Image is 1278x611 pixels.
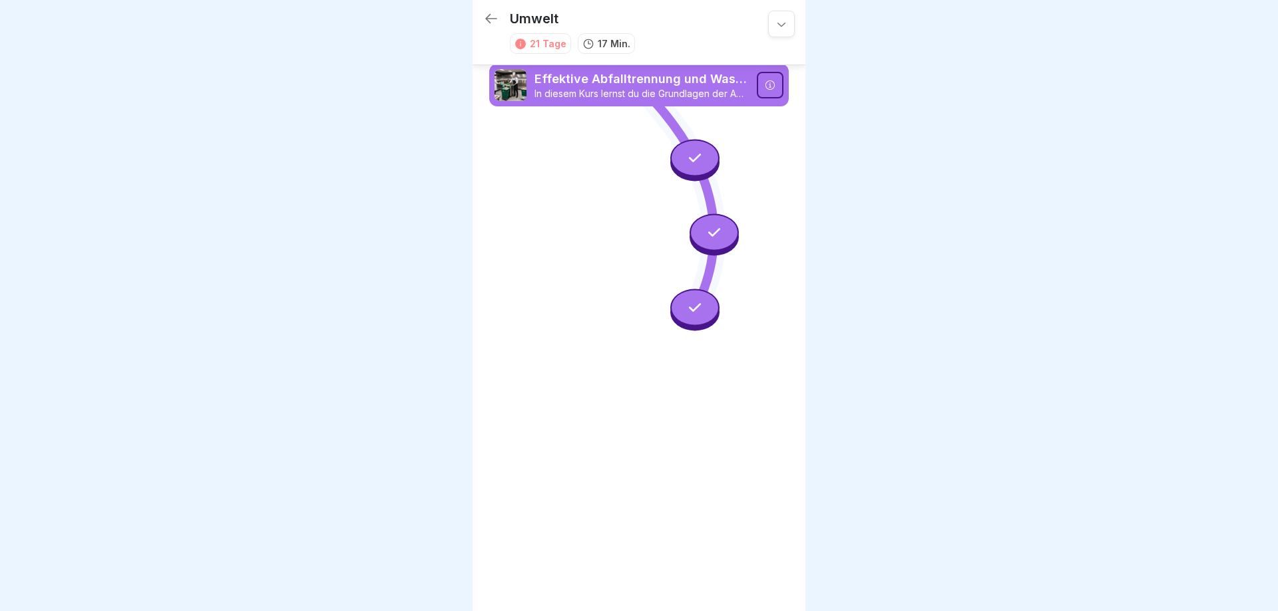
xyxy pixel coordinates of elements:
[510,11,558,27] p: Umwelt
[534,88,749,100] p: In diesem Kurs lernst du die Grundlagen der Abfalltrennung, effektive Wastemanagement-Strategien ...
[530,37,566,51] div: 21 Tage
[534,70,749,88] p: Effektive Abfalltrennung und Wastemanagement im Catering
[495,69,527,101] img: he669w9sgyb8g06jkdrmvx6u.png
[598,37,630,51] p: 17 Min.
